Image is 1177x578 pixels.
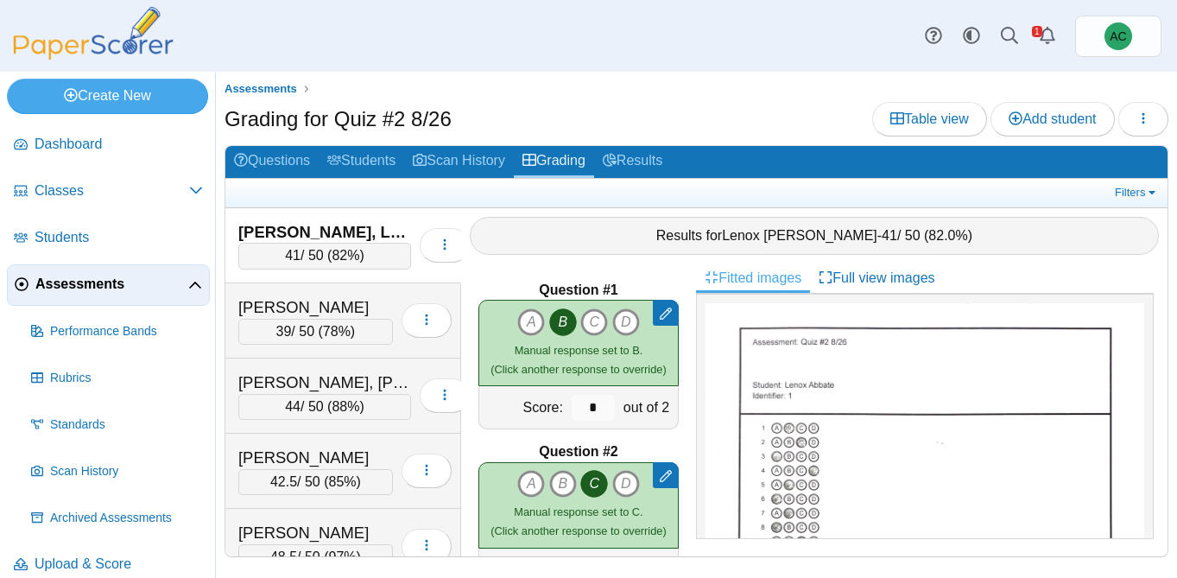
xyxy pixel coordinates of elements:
[810,264,943,293] a: Full view images
[50,463,203,480] span: Scan History
[612,470,640,498] i: D
[329,549,357,564] span: 97%
[35,555,203,574] span: Upload & Score
[24,451,210,492] a: Scan History
[238,469,393,495] div: / 50 ( )
[882,228,897,243] span: 41
[890,111,969,126] span: Table view
[580,308,608,336] i: C
[515,344,643,357] span: Manual response set to B.
[7,218,210,259] a: Students
[238,243,411,269] div: / 50 ( )
[35,228,203,247] span: Students
[594,146,671,178] a: Results
[7,171,210,213] a: Classes
[50,323,203,340] span: Performance Bands
[332,248,359,263] span: 82%
[1075,16,1161,57] a: Andrew Christman
[517,308,545,336] i: A
[490,344,666,376] small: (Click another response to override)
[35,181,189,200] span: Classes
[238,447,393,469] div: [PERSON_NAME]
[270,474,297,489] span: 42.5
[470,217,1159,255] div: Results for - / 50 ( )
[7,79,208,113] a: Create New
[238,221,411,244] div: [PERSON_NAME], Lenox
[35,135,203,154] span: Dashboard
[323,324,351,339] span: 78%
[238,522,393,544] div: [PERSON_NAME]
[539,281,618,300] b: Question #1
[50,370,203,387] span: Rubrics
[549,470,577,498] i: B
[276,324,292,339] span: 39
[928,228,967,243] span: 82.0%
[1104,22,1132,50] span: Andrew Christman
[549,308,577,336] i: B
[479,386,567,429] div: Score:
[580,470,608,498] i: C
[238,319,393,345] div: / 50 ( )
[319,146,404,178] a: Students
[24,404,210,446] a: Standards
[7,124,210,166] a: Dashboard
[24,358,210,399] a: Rubrics
[285,248,301,263] span: 41
[270,549,297,564] span: 48.5
[24,498,210,539] a: Archived Assessments
[24,311,210,353] a: Performance Bands
[50,416,203,434] span: Standards
[490,505,666,537] small: (Click another response to override)
[514,146,594,178] a: Grading
[50,510,203,527] span: Archived Assessments
[225,82,297,95] span: Assessments
[225,105,452,134] h1: Grading for Quiz #2 8/26
[329,474,357,489] span: 85%
[722,228,877,243] span: Lenox [PERSON_NAME]
[1110,30,1126,42] span: Andrew Christman
[225,146,319,178] a: Questions
[7,264,210,306] a: Assessments
[35,275,188,294] span: Assessments
[238,296,393,319] div: [PERSON_NAME]
[1028,17,1066,55] a: Alerts
[404,146,514,178] a: Scan History
[7,7,180,60] img: PaperScorer
[332,399,359,414] span: 88%
[238,372,411,394] div: [PERSON_NAME], [PERSON_NAME] [PERSON_NAME]
[1009,111,1096,126] span: Add student
[1111,184,1163,201] a: Filters
[696,264,810,293] a: Fitted images
[517,470,545,498] i: A
[7,48,180,62] a: PaperScorer
[990,102,1114,137] a: Add student
[619,386,678,429] div: out of 2
[220,79,301,100] a: Assessments
[238,394,411,420] div: / 50 ( )
[514,505,642,518] span: Manual response set to C.
[612,308,640,336] i: D
[285,399,301,414] span: 44
[872,102,987,137] a: Table view
[539,442,618,461] b: Question #2
[238,544,393,570] div: / 50 ( )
